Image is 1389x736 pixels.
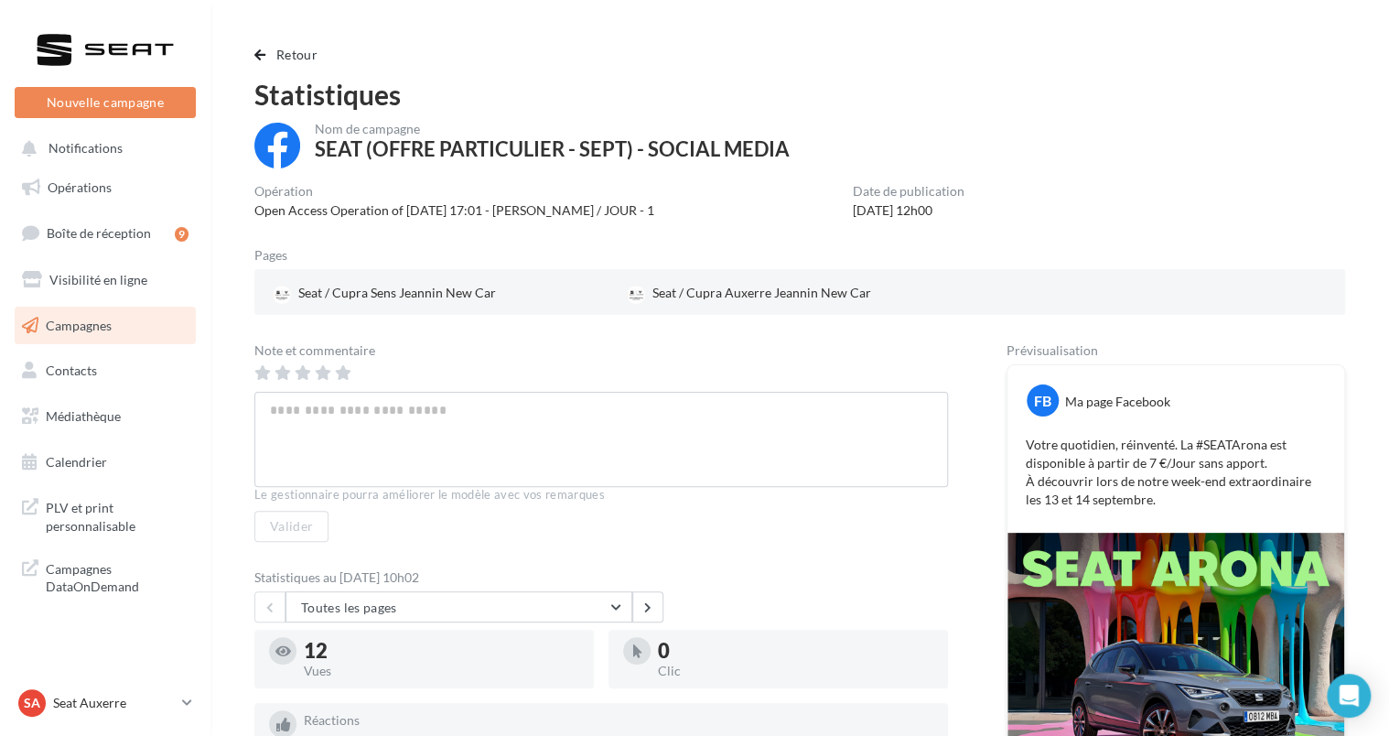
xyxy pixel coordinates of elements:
a: Contacts [11,352,199,390]
div: Seat / Cupra Sens Jeannin New Car [269,280,500,308]
span: Campagnes DataOnDemand [46,557,188,596]
div: Note et commentaire [254,344,948,357]
div: Statistiques [254,81,1345,108]
button: Valider [254,511,328,542]
span: Calendrier [46,454,107,470]
div: Open Access Operation of [DATE] 17:01 - [PERSON_NAME] / JOUR - 1 [254,201,654,220]
div: Pages [254,249,302,262]
p: Votre quotidien, réinventé. La #SEATArona est disponible à partir de 7 €/Jour sans apport. À déco... [1026,436,1326,509]
a: Seat / Cupra Auxerre Jeannin New Car [623,280,977,308]
span: SA [24,694,40,712]
span: Retour [276,47,318,62]
div: Date de publication [853,185,964,198]
div: Prévisualisation [1007,344,1345,357]
div: FB [1027,384,1059,417]
a: Boîte de réception9 [11,213,199,253]
div: Clic [658,665,933,677]
a: Campagnes DataOnDemand [11,549,199,603]
div: Vues [304,665,579,677]
div: 12 [304,641,579,661]
span: Toutes les pages [301,601,397,615]
span: Contacts [46,363,97,378]
span: Médiathèque [46,408,121,424]
div: Le gestionnaire pourra améliorer le modèle avec vos remarques [254,487,948,503]
span: Notifications [48,141,123,157]
div: Ma page Facebook [1065,393,1170,411]
a: PLV et print personnalisable [11,488,199,542]
span: Opérations [48,179,112,195]
span: Boîte de réception [47,225,151,241]
div: Statistiques au [DATE] 10h02 [254,571,948,584]
span: Campagnes [46,317,112,332]
div: 0 [658,641,933,661]
span: PLV et print personnalisable [46,495,188,535]
div: Open Intercom Messenger [1327,674,1371,718]
button: Retour [254,44,325,66]
a: SA Seat Auxerre [15,686,196,720]
div: 9 [175,227,188,242]
a: Seat / Cupra Sens Jeannin New Car [269,280,623,308]
div: SEAT (OFFRE PARTICULIER - SEPT) - SOCIAL MEDIA [315,139,790,159]
div: Réactions [304,714,933,727]
a: Calendrier [11,443,199,482]
div: Seat / Cupra Auxerre Jeannin New Car [623,280,875,308]
div: Opération [254,185,654,198]
a: Visibilité en ligne [11,261,199,299]
a: Médiathèque [11,397,199,436]
button: Toutes les pages [285,591,632,622]
p: Seat Auxerre [53,694,175,712]
button: Nouvelle campagne [15,87,196,118]
a: Campagnes [11,307,199,345]
span: Visibilité en ligne [49,272,147,287]
div: Nom de campagne [315,123,790,135]
div: [DATE] 12h00 [853,201,964,220]
a: Opérations [11,168,199,207]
